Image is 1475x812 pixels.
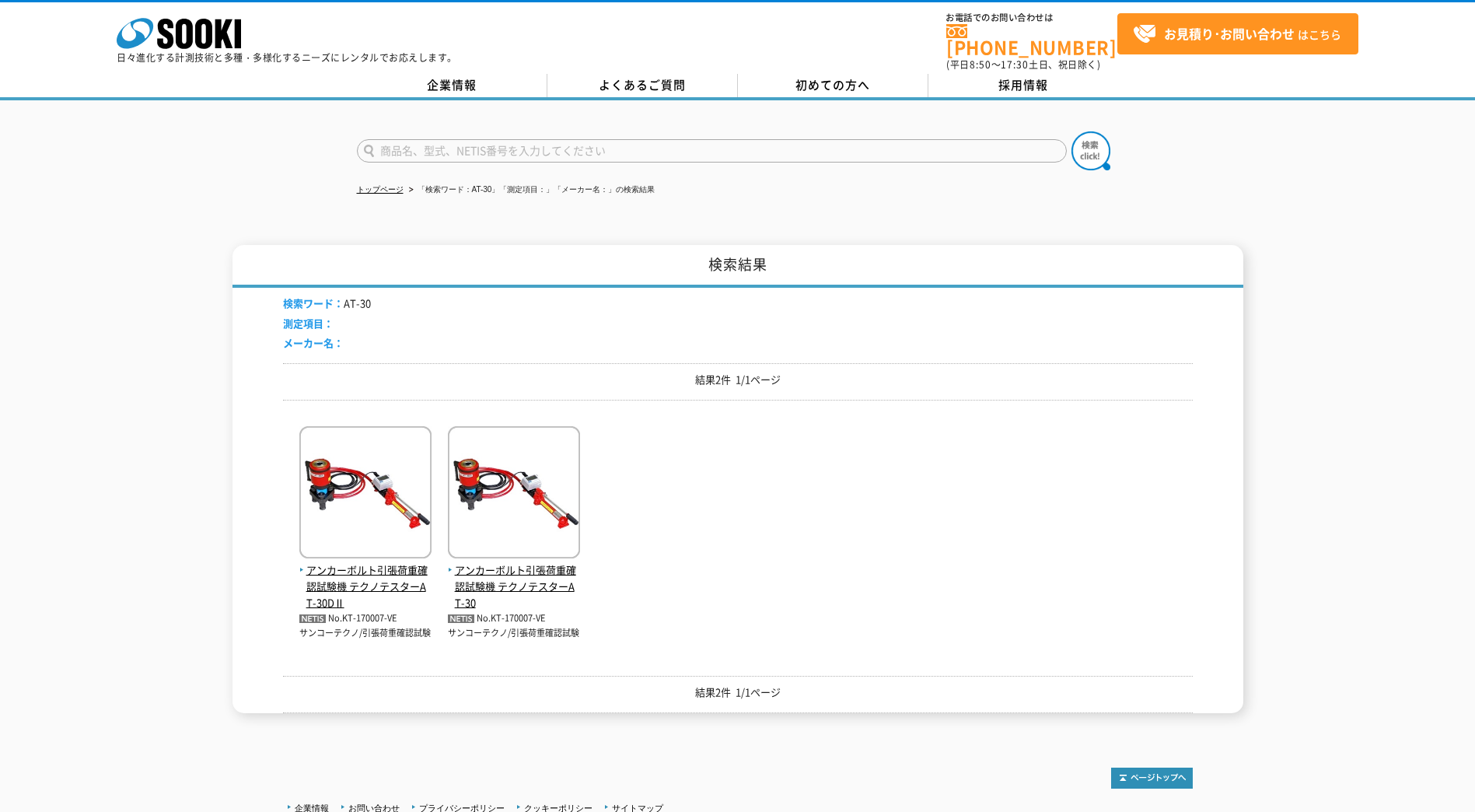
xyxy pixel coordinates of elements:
p: No.KT-170007-VE [299,611,432,627]
img: テクノテスターAT-30DⅡ [299,426,432,562]
a: お見積り･お問い合わせはこちら [1117,13,1358,54]
a: よくあるご質問 [547,74,738,97]
a: 初めての方へ [738,74,928,97]
a: アンカーボルト引張荷重確認試験機 テクノテスターAT-30DⅡ [299,546,432,611]
p: サンコーテクノ/引張荷重確認試験 [448,627,580,640]
p: 日々進化する計測技術と多種・多様化するニーズにレンタルでお応えします。 [117,53,457,62]
span: メーカー名： [283,335,344,350]
p: 結果2件 1/1ページ [283,684,1193,701]
p: サンコーテクノ/引張荷重確認試験 [299,627,432,640]
span: 8:50 [970,58,991,72]
p: 結果2件 1/1ページ [283,372,1193,388]
a: 企業情報 [357,74,547,97]
img: btn_search.png [1071,131,1110,170]
h1: 検索結果 [232,245,1243,288]
strong: お見積り･お問い合わせ [1164,24,1295,43]
input: 商品名、型式、NETIS番号を入力してください [357,139,1067,163]
span: お電話でのお問い合わせは [946,13,1117,23]
span: 初めての方へ [795,76,870,93]
li: 「検索ワード：AT-30」「測定項目：」「メーカー名：」の検索結果 [406,182,655,198]
span: 17:30 [1001,58,1029,72]
a: 採用情報 [928,74,1119,97]
span: 検索ワード： [283,296,344,310]
li: AT-30 [283,296,371,312]
p: No.KT-170007-VE [448,611,580,627]
a: トップページ [357,185,404,194]
span: (平日 ～ 土日、祝日除く) [946,58,1100,72]
span: アンカーボルト引張荷重確認試験機 テクノテスターAT-30 [448,562,580,611]
span: 測定項目： [283,316,334,331]
img: テクノテスターAT-30 [448,426,580,562]
a: [PHONE_NUMBER] [946,24,1117,56]
a: アンカーボルト引張荷重確認試験機 テクノテスターAT-30 [448,546,580,611]
span: はこちら [1133,23,1341,46]
span: アンカーボルト引張荷重確認試験機 テクノテスターAT-30DⅡ [299,562,432,611]
img: トップページへ [1111,768,1193,789]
